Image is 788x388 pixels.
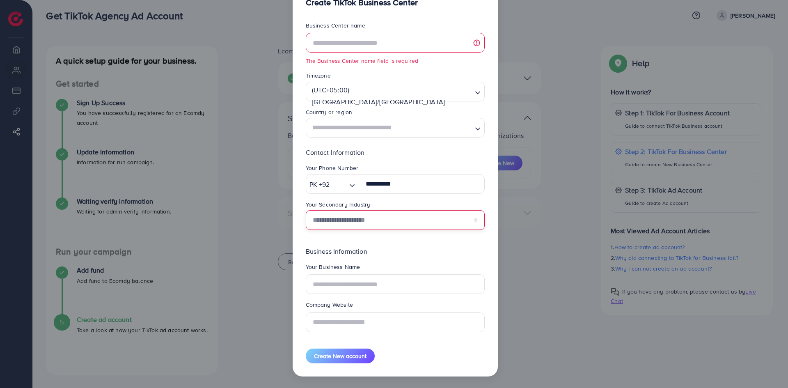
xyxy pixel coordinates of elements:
[306,147,485,157] p: Contact Information
[306,108,353,116] label: Country or region
[310,84,471,108] span: (UTC+05:00) [GEOGRAPHIC_DATA]/[GEOGRAPHIC_DATA]
[306,301,485,312] legend: Company Website
[309,120,472,135] input: Search for option
[319,179,330,191] span: +92
[609,86,782,382] iframe: Chat
[306,200,371,209] label: Your Secondary Industry
[314,352,367,360] span: Create New account
[306,263,485,274] legend: Your Business Name
[306,246,485,256] p: Business Information
[306,164,359,172] label: Your Phone Number
[309,110,472,122] input: Search for option
[306,349,375,363] button: Create New account
[306,71,331,80] label: Timezone
[306,82,485,101] div: Search for option
[306,118,485,138] div: Search for option
[332,178,346,191] input: Search for option
[309,179,317,191] span: PK
[306,174,360,194] div: Search for option
[306,57,485,65] small: The Business Center name field is required
[306,21,485,33] legend: Business Center name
